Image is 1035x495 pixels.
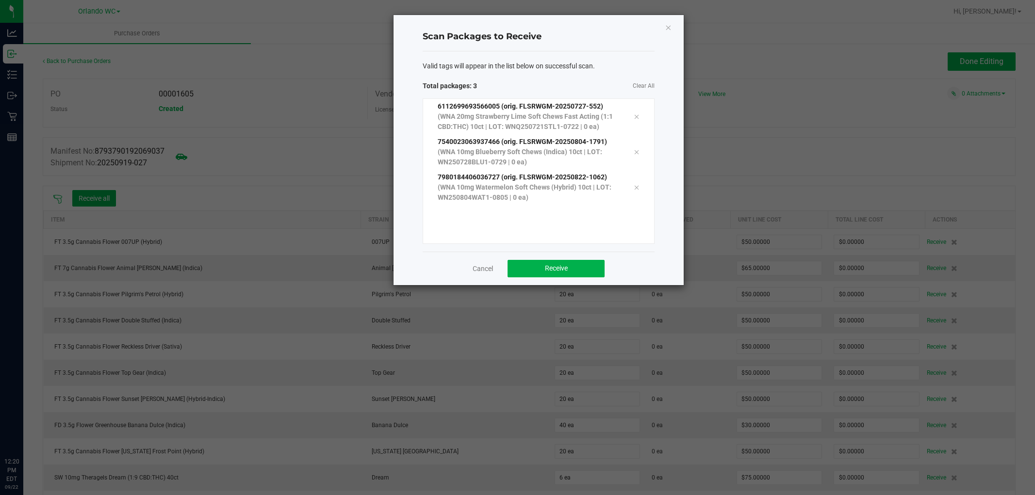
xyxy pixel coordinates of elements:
button: Receive [508,260,605,277]
span: 6112699693566005 (orig. FLSRWGM-20250727-552) [438,102,603,110]
div: Remove tag [626,146,647,158]
iframe: Resource center [10,417,39,447]
a: Clear All [633,82,655,90]
a: Cancel [473,264,493,273]
span: 7540023063937466 (orig. FLSRWGM-20250804-1791) [438,138,607,145]
p: (WNA 20mg Strawberry Lime Soft Chews Fast Acting (1:1 CBD:THC) 10ct | LOT: WNQ250721STL1-0722 | 0... [438,112,619,132]
span: Total packages: 3 [423,81,539,91]
span: Valid tags will appear in the list below on successful scan. [423,61,595,71]
span: 7980184406036727 (orig. FLSRWGM-20250822-1062) [438,173,607,181]
span: Receive [545,264,568,272]
div: Remove tag [626,111,647,122]
button: Close [665,21,672,33]
p: (WNA 10mg Watermelon Soft Chews (Hybrid) 10ct | LOT: WN250804WAT1-0805 | 0 ea) [438,182,619,203]
p: (WNA 10mg Blueberry Soft Chews (Indica) 10ct | LOT: WN250728BLU1-0729 | 0 ea) [438,147,619,167]
div: Remove tag [626,181,647,193]
h4: Scan Packages to Receive [423,31,655,43]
